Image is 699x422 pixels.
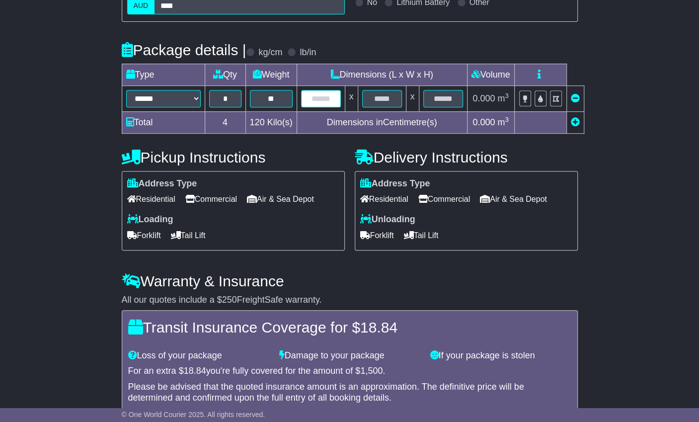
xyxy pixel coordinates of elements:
[184,366,206,376] span: 18.84
[360,319,397,336] span: 18.84
[128,366,571,377] div: For an extra $ you're fully covered for the amount of $ .
[300,47,316,58] label: lb/in
[247,191,314,207] span: Air & Sea Depot
[497,93,509,103] span: m
[297,64,467,85] td: Dimensions (L x W x H)
[467,64,514,85] td: Volume
[128,382,571,403] div: Please be advised that the quoted insurance amount is an approximation. The definitive price will...
[355,149,578,166] h4: Delivery Instructions
[122,411,265,419] span: © One World Courier 2025. All rights reserved.
[472,117,495,127] span: 0.000
[274,350,425,361] div: Damage to your package
[205,64,245,85] td: Qty
[250,117,265,127] span: 120
[258,47,282,58] label: kg/cm
[127,191,175,207] span: Residential
[404,228,439,243] span: Tail Lift
[185,191,237,207] span: Commercial
[122,149,345,166] h4: Pickup Instructions
[127,178,197,189] label: Address Type
[122,273,578,289] h4: Warranty & Insurance
[425,350,576,361] div: If your package is stolen
[245,64,297,85] td: Weight
[360,366,383,376] span: 1,500
[122,111,205,133] td: Total
[480,191,547,207] span: Air & Sea Depot
[122,42,246,58] h4: Package details |
[571,117,580,127] a: Add new item
[418,191,470,207] span: Commercial
[127,228,161,243] span: Forklift
[205,111,245,133] td: 4
[360,191,408,207] span: Residential
[245,111,297,133] td: Kilo(s)
[406,85,419,111] td: x
[122,295,578,306] div: All our quotes include a $ FreightSafe warranty.
[222,295,237,305] span: 250
[360,214,415,225] label: Unloading
[171,228,206,243] span: Tail Lift
[123,350,274,361] div: Loss of your package
[345,85,358,111] td: x
[571,93,580,103] a: Remove this item
[127,214,173,225] label: Loading
[505,92,509,99] sup: 3
[472,93,495,103] span: 0.000
[505,116,509,123] sup: 3
[360,228,394,243] span: Forklift
[128,319,571,336] h4: Transit Insurance Coverage for $
[497,117,509,127] span: m
[360,178,430,189] label: Address Type
[122,64,205,85] td: Type
[297,111,467,133] td: Dimensions in Centimetre(s)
